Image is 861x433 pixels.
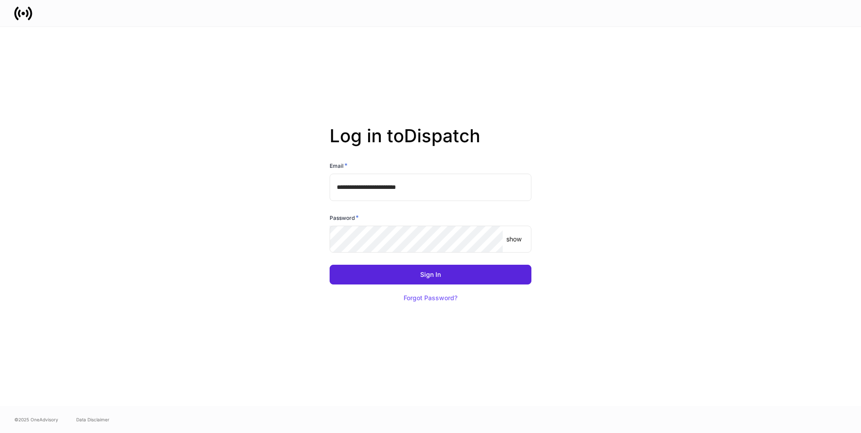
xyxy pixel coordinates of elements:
div: Sign In [420,271,441,278]
div: Forgot Password? [404,295,457,301]
h2: Log in to Dispatch [330,125,531,161]
span: © 2025 OneAdvisory [14,416,58,423]
a: Data Disclaimer [76,416,109,423]
button: Forgot Password? [392,288,469,308]
button: Sign In [330,265,531,284]
h6: Email [330,161,348,170]
h6: Password [330,213,359,222]
p: show [506,235,522,244]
